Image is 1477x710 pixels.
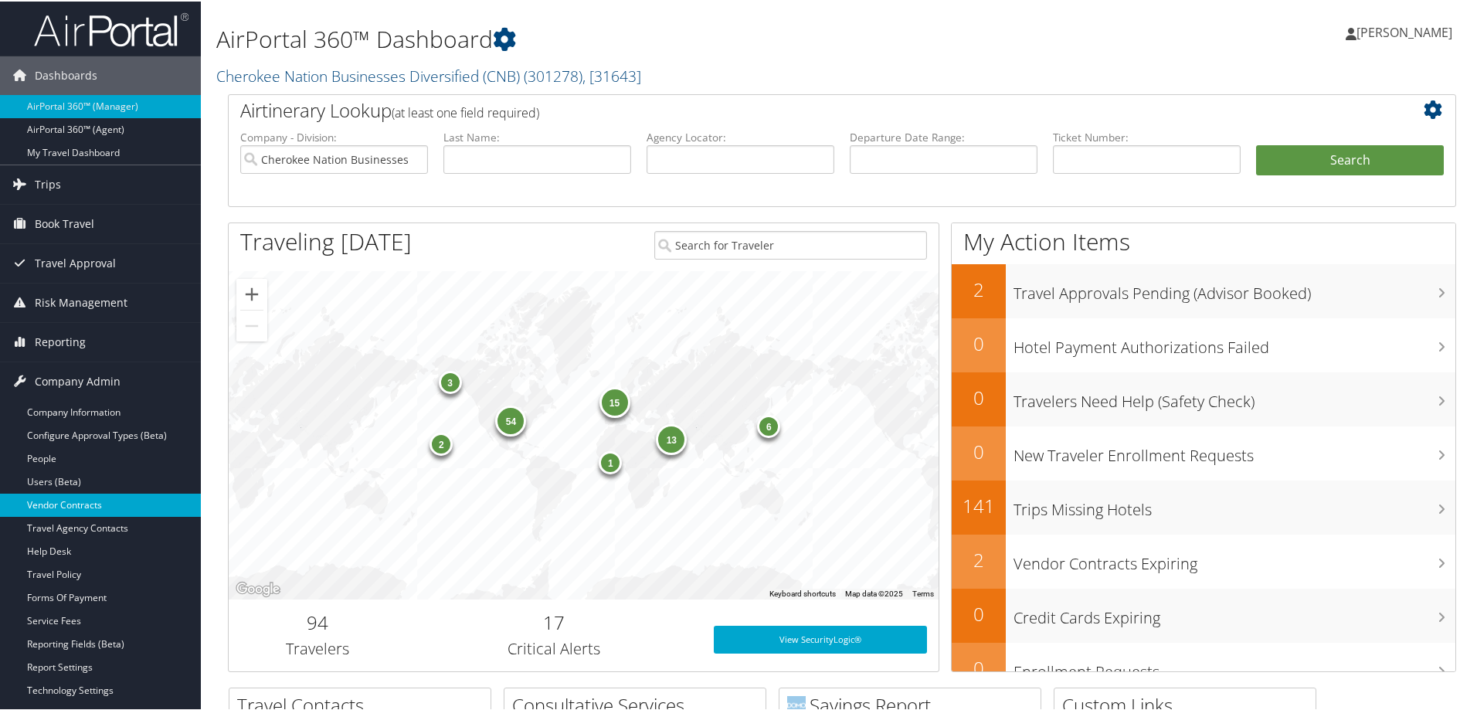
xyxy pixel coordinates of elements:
[1256,144,1444,175] button: Search
[1014,382,1455,411] h3: Travelers Need Help (Safety Check)
[495,404,526,435] div: 54
[952,371,1455,425] a: 0Travelers Need Help (Safety Check)
[599,385,630,416] div: 15
[845,588,903,596] span: Map data ©2025
[1014,436,1455,465] h3: New Traveler Enrollment Requests
[35,203,94,242] span: Book Travel
[35,282,127,321] span: Risk Management
[443,128,631,144] label: Last Name:
[952,641,1455,695] a: 0Enrollment Requests
[952,425,1455,479] a: 0New Traveler Enrollment Requests
[236,309,267,340] button: Zoom out
[714,624,927,652] a: View SecurityLogic®
[1053,128,1241,144] label: Ticket Number:
[35,243,116,281] span: Travel Approval
[912,588,934,596] a: Terms (opens in new tab)
[769,587,836,598] button: Keyboard shortcuts
[952,491,1006,518] h2: 141
[952,383,1006,409] h2: 0
[952,275,1006,301] h2: 2
[952,600,1006,626] h2: 0
[1014,328,1455,357] h3: Hotel Payment Authorizations Failed
[952,329,1006,355] h2: 0
[392,103,539,120] span: (at least one field required)
[430,431,453,454] div: 2
[1356,22,1452,39] span: [PERSON_NAME]
[850,128,1037,144] label: Departure Date Range:
[35,361,121,399] span: Company Admin
[240,96,1342,122] h2: Airtinerary Lookup
[35,55,97,93] span: Dashboards
[647,128,834,144] label: Agency Locator:
[418,608,691,634] h2: 17
[524,64,582,85] span: ( 301278 )
[240,224,412,256] h1: Traveling [DATE]
[952,317,1455,371] a: 0Hotel Payment Authorizations Failed
[35,164,61,202] span: Trips
[1014,598,1455,627] h3: Credit Cards Expiring
[240,608,395,634] h2: 94
[1014,544,1455,573] h3: Vendor Contracts Expiring
[1346,8,1468,54] a: [PERSON_NAME]
[418,637,691,658] h3: Critical Alerts
[952,654,1006,680] h2: 0
[34,10,188,46] img: airportal-logo.png
[236,277,267,308] button: Zoom in
[582,64,641,85] span: , [ 31643 ]
[599,449,622,472] div: 1
[952,263,1455,317] a: 2Travel Approvals Pending (Advisor Booked)
[952,545,1006,572] h2: 2
[654,229,927,258] input: Search for Traveler
[952,437,1006,464] h2: 0
[952,533,1455,587] a: 2Vendor Contracts Expiring
[1014,490,1455,519] h3: Trips Missing Hotels
[233,578,284,598] img: Google
[1014,273,1455,303] h3: Travel Approvals Pending (Advisor Booked)
[233,578,284,598] a: Open this area in Google Maps (opens a new window)
[952,479,1455,533] a: 141Trips Missing Hotels
[216,64,641,85] a: Cherokee Nation Businesses Diversified (CNB)
[240,637,395,658] h3: Travelers
[757,413,780,436] div: 6
[438,369,461,392] div: 3
[952,587,1455,641] a: 0Credit Cards Expiring
[216,22,1051,54] h1: AirPortal 360™ Dashboard
[952,224,1455,256] h1: My Action Items
[656,423,687,454] div: 13
[35,321,86,360] span: Reporting
[1014,652,1455,681] h3: Enrollment Requests
[240,128,428,144] label: Company - Division:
